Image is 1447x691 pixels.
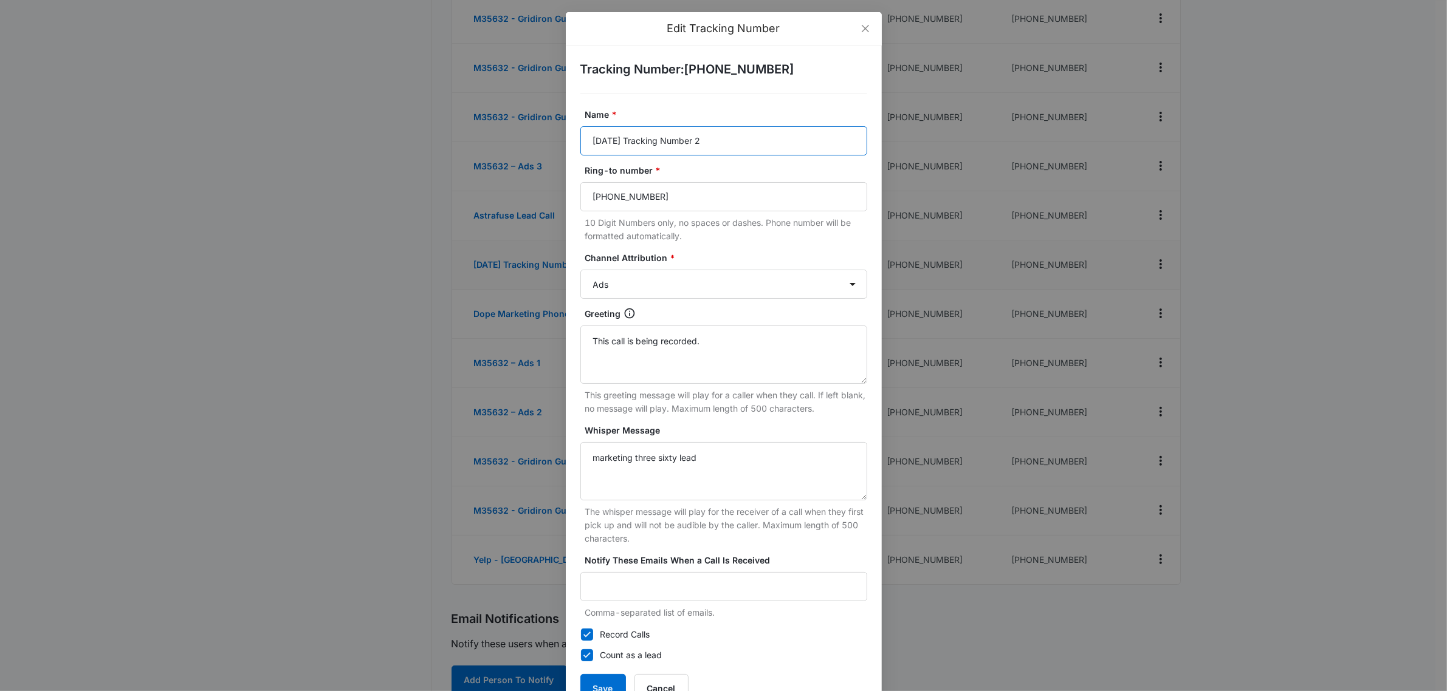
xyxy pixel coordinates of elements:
p: The whisper message will play for the receiver of a call when they first pick up and will not be ... [585,505,867,545]
label: Notify These Emails When a Call Is Received [585,554,872,567]
label: Whisper Message [585,424,872,437]
textarea: This call is being recorded. [580,325,867,384]
p: This greeting message will play for a caller when they call. If left blank, no message will play.... [585,389,867,415]
label: Record Calls [580,628,867,641]
p: Comma-separated list of emails. [585,606,867,619]
label: Name [585,108,872,121]
button: Close [849,12,882,45]
h2: Tracking Number : [PHONE_NUMBER] [580,60,867,78]
label: Channel Attribution [585,251,872,265]
textarea: marketing three sixty lead [580,442,867,500]
span: close [861,24,870,33]
p: Greeting [585,307,621,321]
div: Edit Tracking Number [580,22,867,35]
label: Count as a lead [580,648,867,662]
label: Ring-to number [585,164,872,177]
p: 10 Digit Numbers only, no spaces or dashes. Phone number will be formatted automatically. [585,216,867,243]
